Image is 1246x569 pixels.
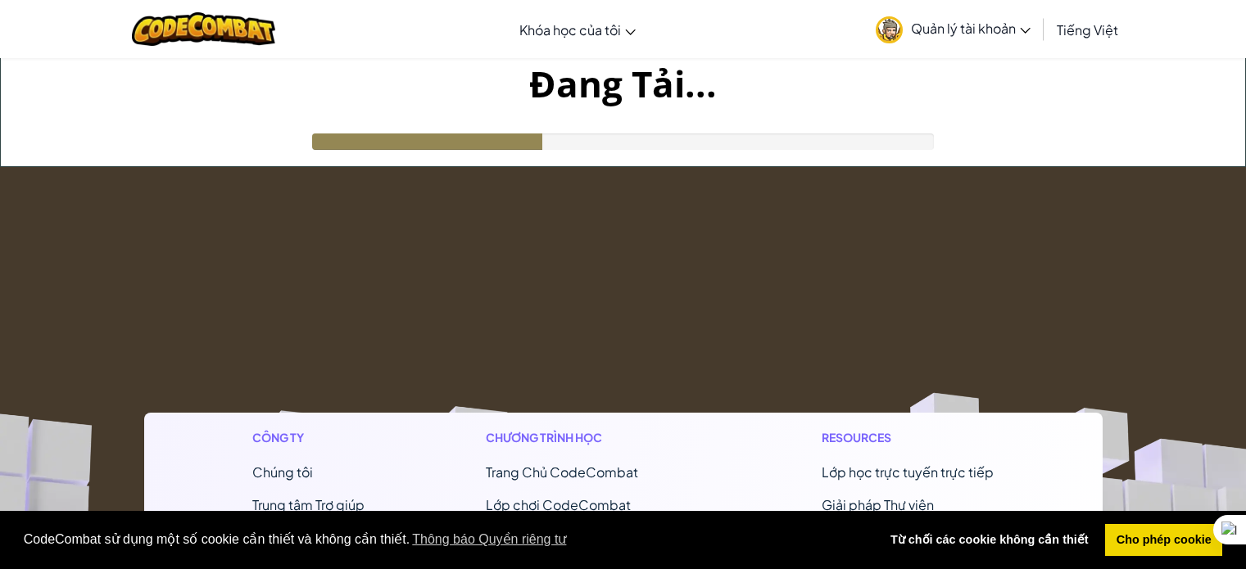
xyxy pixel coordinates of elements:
h1: Resources [822,429,994,446]
a: Trung tâm Trợ giúp [252,496,365,513]
span: Khóa học của tôi [519,21,621,38]
h1: Đang Tải... [1,58,1245,109]
img: avatar [876,16,903,43]
a: allow cookies [1105,524,1222,557]
a: learn more about cookies [410,527,569,552]
span: Tiếng Việt [1057,21,1118,38]
span: Quản lý tài khoản [911,20,1031,37]
img: CodeCombat logo [132,12,275,46]
a: deny cookies [880,524,1100,557]
h1: Công ty [252,429,365,446]
span: Trang Chủ CodeCombat [486,463,638,481]
span: CodeCombat sử dụng một số cookie cần thiết và không cần thiết. [24,527,867,552]
a: Khóa học của tôi [511,7,644,52]
a: Lớp chơi CodeCombat [486,496,631,513]
a: Tiếng Việt [1049,7,1126,52]
a: Lớp học trực tuyến trực tiếp [822,463,994,481]
a: Quản lý tài khoản [868,3,1039,55]
a: Giải pháp Thư viện [822,496,934,513]
h1: Chương trình học [486,429,701,446]
a: Chúng tôi [252,463,313,481]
